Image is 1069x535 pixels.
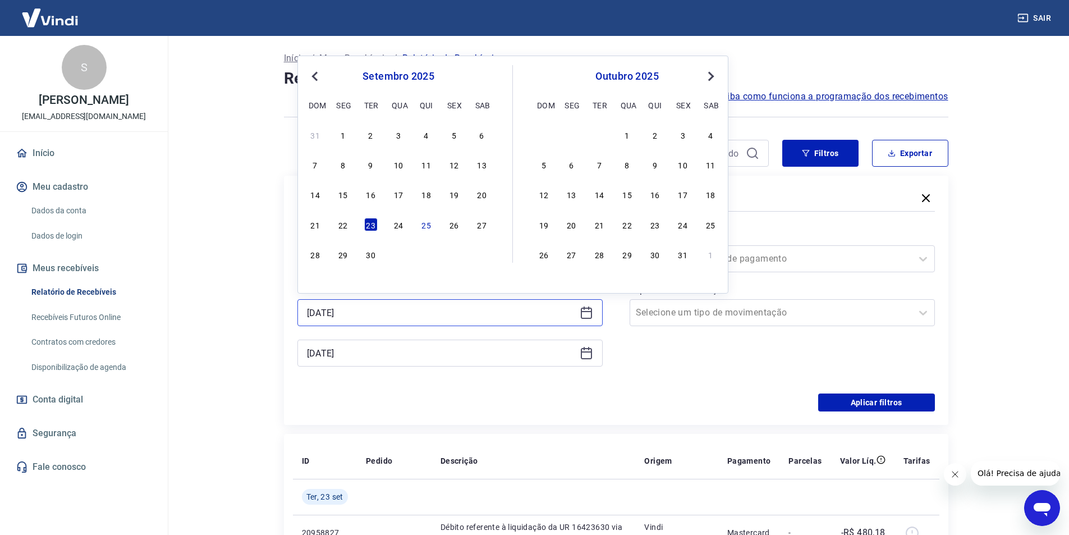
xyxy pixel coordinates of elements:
a: Dados da conta [27,199,154,222]
div: Choose domingo, 14 de setembro de 2025 [309,188,322,201]
p: ID [302,455,310,467]
a: Dados de login [27,225,154,248]
div: Choose sábado, 27 de setembro de 2025 [475,218,489,231]
div: Choose sábado, 4 de outubro de 2025 [475,248,489,261]
div: Choose domingo, 26 de outubro de 2025 [537,248,550,261]
div: Choose quarta-feira, 24 de setembro de 2025 [392,218,405,231]
div: Choose sexta-feira, 3 de outubro de 2025 [447,248,461,261]
input: Data inicial [307,304,575,321]
div: Choose sexta-feira, 5 de setembro de 2025 [447,128,461,141]
div: Choose quarta-feira, 10 de setembro de 2025 [392,158,405,171]
div: Choose quinta-feira, 30 de outubro de 2025 [648,248,662,261]
div: Choose quarta-feira, 8 de outubro de 2025 [621,158,634,171]
div: sex [676,98,690,112]
div: qui [648,98,662,112]
h4: Relatório de Recebíveis [284,67,948,90]
div: month 2025-09 [307,126,490,262]
div: qua [392,98,405,112]
div: Choose quarta-feira, 3 de setembro de 2025 [392,128,405,141]
div: Choose domingo, 28 de setembro de 2025 [537,128,550,141]
div: Choose segunda-feira, 20 de outubro de 2025 [565,218,578,231]
div: Choose terça-feira, 9 de setembro de 2025 [364,158,378,171]
a: Relatório de Recebíveis [27,281,154,304]
div: Choose terça-feira, 14 de outubro de 2025 [593,188,606,201]
button: Meus recebíveis [13,256,154,281]
div: Choose quarta-feira, 22 de outubro de 2025 [621,218,634,231]
a: Meus Recebíveis [319,52,389,65]
div: seg [565,98,578,112]
div: Choose sábado, 11 de outubro de 2025 [704,158,717,171]
a: Disponibilização de agenda [27,356,154,379]
div: Choose segunda-feira, 13 de outubro de 2025 [565,188,578,201]
span: Conta digital [33,392,83,408]
div: Choose quinta-feira, 25 de setembro de 2025 [420,218,433,231]
div: qui [420,98,433,112]
div: Choose quinta-feira, 2 de outubro de 2025 [420,248,433,261]
p: Descrição [441,455,478,467]
div: Choose sexta-feira, 3 de outubro de 2025 [676,128,690,141]
div: dom [309,98,322,112]
div: Choose sexta-feira, 10 de outubro de 2025 [676,158,690,171]
div: Choose domingo, 28 de setembro de 2025 [309,248,322,261]
div: Choose domingo, 19 de outubro de 2025 [537,218,550,231]
p: Tarifas [903,455,930,467]
p: [PERSON_NAME] [39,94,129,106]
div: Choose segunda-feira, 1 de setembro de 2025 [336,128,350,141]
button: Meu cadastro [13,175,154,199]
img: Vindi [13,1,86,35]
div: Choose sábado, 4 de outubro de 2025 [704,128,717,141]
div: sab [704,98,717,112]
div: Choose segunda-feira, 8 de setembro de 2025 [336,158,350,171]
div: Choose quinta-feira, 4 de setembro de 2025 [420,128,433,141]
div: Choose sexta-feira, 31 de outubro de 2025 [676,248,690,261]
p: Parcelas [788,455,822,467]
div: Choose quarta-feira, 29 de outubro de 2025 [621,248,634,261]
a: Saiba como funciona a programação dos recebimentos [717,90,948,103]
div: Choose sábado, 25 de outubro de 2025 [704,218,717,231]
div: sab [475,98,489,112]
div: Choose terça-feira, 30 de setembro de 2025 [593,128,606,141]
div: Choose quarta-feira, 1 de outubro de 2025 [621,128,634,141]
label: Tipo de Movimentação [632,283,933,297]
div: Choose segunda-feira, 29 de setembro de 2025 [336,248,350,261]
div: Choose segunda-feira, 27 de outubro de 2025 [565,248,578,261]
p: / [311,52,315,65]
div: setembro 2025 [307,70,490,83]
div: Choose quarta-feira, 15 de outubro de 2025 [621,188,634,201]
div: Choose sábado, 20 de setembro de 2025 [475,188,489,201]
div: Choose quinta-feira, 23 de outubro de 2025 [648,218,662,231]
button: Next Month [704,70,718,83]
p: Relatório de Recebíveis [402,52,499,65]
a: Segurança [13,421,154,446]
p: Pedido [366,455,392,467]
div: Choose segunda-feira, 22 de setembro de 2025 [336,218,350,231]
div: Choose segunda-feira, 29 de setembro de 2025 [565,128,578,141]
div: Choose sexta-feira, 19 de setembro de 2025 [447,188,461,201]
a: Início [13,141,154,166]
div: Choose quinta-feira, 18 de setembro de 2025 [420,188,433,201]
p: Valor Líq. [840,455,877,467]
div: Choose quinta-feira, 2 de outubro de 2025 [648,128,662,141]
div: Choose terça-feira, 16 de setembro de 2025 [364,188,378,201]
div: Choose quinta-feira, 9 de outubro de 2025 [648,158,662,171]
div: Choose sexta-feira, 17 de outubro de 2025 [676,188,690,201]
div: Choose sexta-feira, 12 de setembro de 2025 [447,158,461,171]
div: Choose sexta-feira, 26 de setembro de 2025 [447,218,461,231]
div: Choose terça-feira, 7 de outubro de 2025 [593,158,606,171]
span: Olá! Precisa de ajuda? [7,8,94,17]
div: Choose sábado, 13 de setembro de 2025 [475,158,489,171]
div: Choose sábado, 1 de novembro de 2025 [704,248,717,261]
div: Choose domingo, 21 de setembro de 2025 [309,218,322,231]
p: Pagamento [727,455,771,467]
button: Exportar [872,140,948,167]
div: Choose segunda-feira, 15 de setembro de 2025 [336,188,350,201]
div: Choose terça-feira, 23 de setembro de 2025 [364,218,378,231]
iframe: Fechar mensagem [944,463,966,486]
button: Aplicar filtros [818,394,935,411]
button: Sair [1015,8,1056,29]
div: seg [336,98,350,112]
div: Choose terça-feira, 2 de setembro de 2025 [364,128,378,141]
a: Fale conosco [13,455,154,479]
